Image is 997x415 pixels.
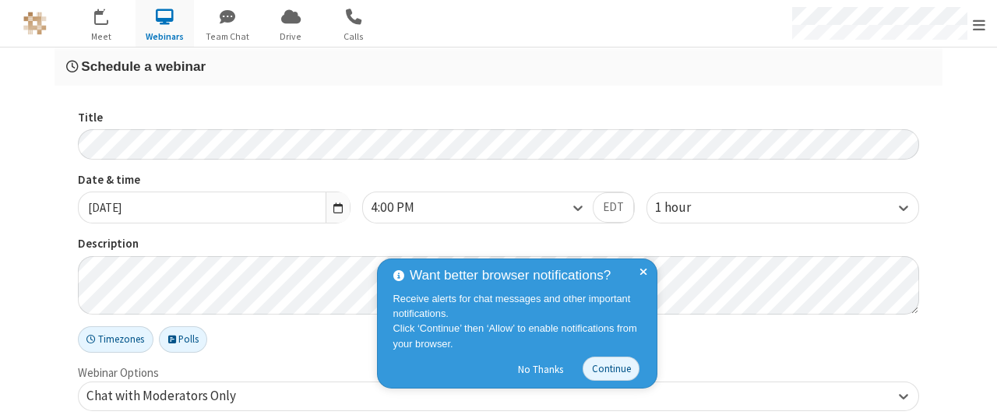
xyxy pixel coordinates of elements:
span: Schedule a webinar [81,58,206,74]
button: Continue [583,357,639,381]
span: Team Chat [199,30,257,44]
button: No Thanks [510,357,572,382]
span: Meet [72,30,131,44]
img: QA Selenium DO NOT DELETE OR CHANGE [23,12,47,35]
label: Title [78,109,919,127]
label: Date & time [78,171,351,189]
span: Chat with Moderators Only [86,387,236,404]
div: 4:00 PM [371,198,441,218]
button: Timezones [78,326,153,353]
div: 26 [103,9,117,20]
button: Polls [159,326,207,353]
span: Calls [325,30,383,44]
span: Want better browser notifications? [410,266,611,286]
div: 1 hour [655,198,717,218]
div: Receive alerts for chat messages and other important notifications. Click ‘Continue’ then ‘Allow’... [393,291,646,351]
iframe: Chat [958,375,985,404]
button: EDT [593,192,634,223]
span: Webinars [136,30,194,44]
span: Drive [262,30,320,44]
label: Description [78,235,919,253]
label: Webinar Options [78,365,159,380]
